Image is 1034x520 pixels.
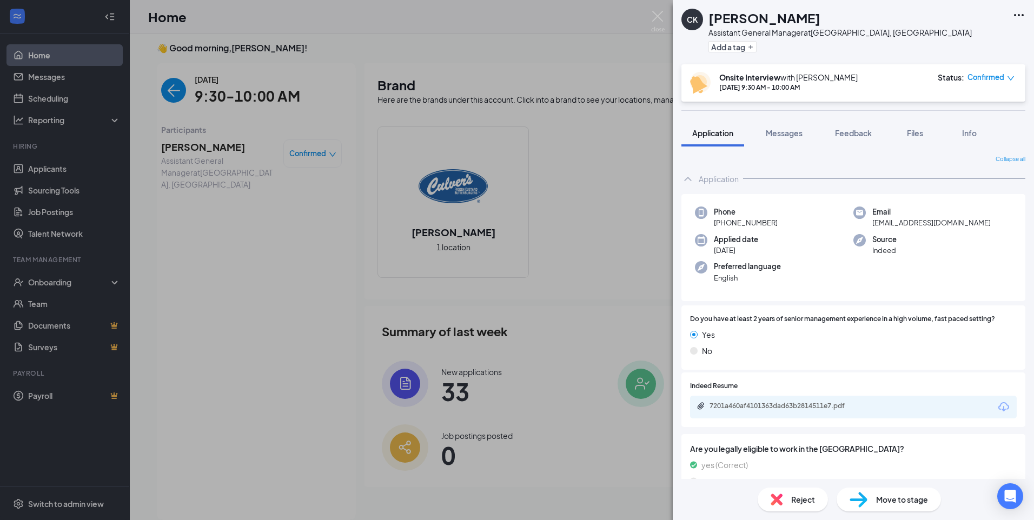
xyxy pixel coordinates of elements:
[690,314,995,324] span: Do you have at least 2 years of senior management experience in a high volume, fast paced setting?
[719,72,780,82] b: Onsite Interview
[710,402,861,410] div: 7201a460af4101363dad63b2814511e7.pdf
[872,234,897,245] span: Source
[697,402,872,412] a: Paperclip7201a460af4101363dad63b2814511e7.pdf
[747,44,754,50] svg: Plus
[690,381,738,391] span: Indeed Resume
[872,206,991,217] span: Email
[967,72,1004,83] span: Confirmed
[962,128,977,138] span: Info
[708,27,972,38] div: Assistant General Manager at [GEOGRAPHIC_DATA], [GEOGRAPHIC_DATA]
[1012,9,1025,22] svg: Ellipses
[702,345,712,357] span: No
[702,329,715,341] span: Yes
[1007,75,1015,82] span: down
[872,217,991,228] span: [EMAIL_ADDRESS][DOMAIN_NAME]
[938,72,964,83] div: Status :
[714,245,758,256] span: [DATE]
[876,494,928,505] span: Move to stage
[701,475,711,487] span: no
[690,443,1017,455] span: Are you legally eligible to work in the [GEOGRAPHIC_DATA]?
[907,128,923,138] span: Files
[997,483,1023,509] div: Open Intercom Messenger
[701,459,748,471] span: yes (Correct)
[714,206,778,217] span: Phone
[997,401,1010,414] svg: Download
[996,155,1025,164] span: Collapse all
[714,217,778,228] span: [PHONE_NUMBER]
[708,41,757,52] button: PlusAdd a tag
[766,128,803,138] span: Messages
[699,174,739,184] div: Application
[692,128,733,138] span: Application
[872,245,897,256] span: Indeed
[708,9,820,27] h1: [PERSON_NAME]
[791,494,815,505] span: Reject
[714,261,781,272] span: Preferred language
[714,234,758,245] span: Applied date
[719,72,858,83] div: with [PERSON_NAME]
[687,14,698,25] div: CK
[835,128,872,138] span: Feedback
[714,272,781,283] span: English
[681,172,694,185] svg: ChevronUp
[697,402,705,410] svg: Paperclip
[719,83,858,92] div: [DATE] 9:30 AM - 10:00 AM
